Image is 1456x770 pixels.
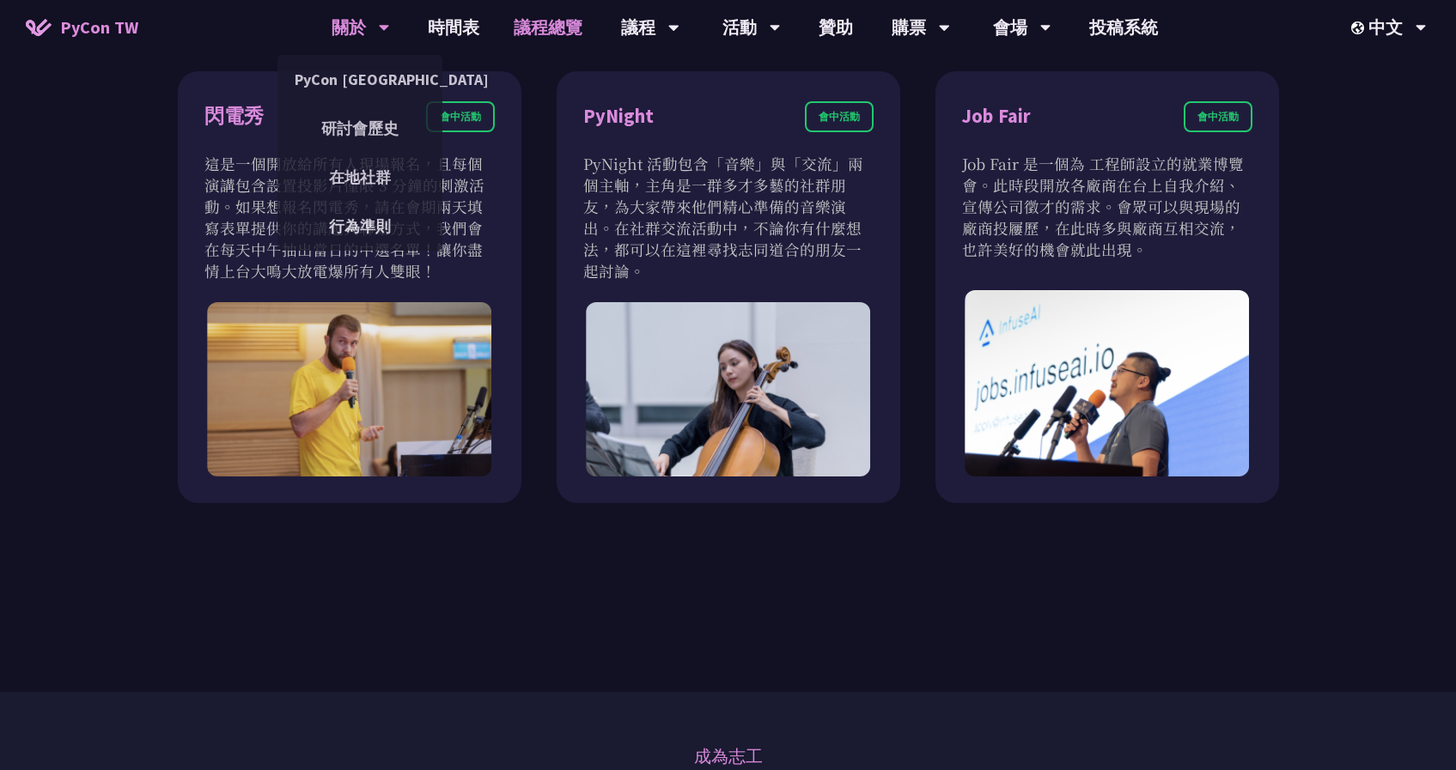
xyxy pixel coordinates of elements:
[965,290,1250,477] img: Job Fair
[694,743,763,769] a: 成為志工
[583,101,654,131] div: PyNight
[586,302,871,476] img: PyNight
[204,101,264,131] div: 閃電秀
[277,108,442,149] a: 研討會歷史
[277,206,442,246] a: 行為準則
[1351,21,1368,34] img: Locale Icon
[962,101,1031,131] div: Job Fair
[277,59,442,100] a: PyCon [GEOGRAPHIC_DATA]
[204,153,495,282] p: 這是一個開放給所有人現場報名，且每個演講包含設置投影片僅限 3 分鐘的刺激活動。如果想報名閃電秀，請在會期兩天填寫表單提供你的講題與聯絡方式，我們會在每天中午抽出當日的中選名單！讓你盡情上台大鳴...
[426,101,495,132] div: 會中活動
[805,101,874,132] div: 會中活動
[962,153,1252,260] p: Job Fair 是一個為 工程師設立的就業博覽會。此時段開放各廠商在台上自我介紹、宣傳公司徵才的需求。會眾可以與現場的廠商投屨歷，在此時多與廠商互相交流，也許美好的機會就此出現。
[207,302,492,476] img: Lightning Talk
[583,153,874,282] p: PyNight 活動包含「音樂」與「交流」兩個主軸，主角是一群多才多藝的社群朋友，為大家帶來他們精心準備的音樂演出。在社群交流活動中，不論你有什麼想法，都可以在這裡尋找志同道合的朋友一起討論。
[1184,101,1252,132] div: 會中活動
[277,157,442,197] a: 在地社群
[26,19,52,36] img: Home icon of PyCon TW 2025
[60,15,138,40] span: PyCon TW
[9,6,155,49] a: PyCon TW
